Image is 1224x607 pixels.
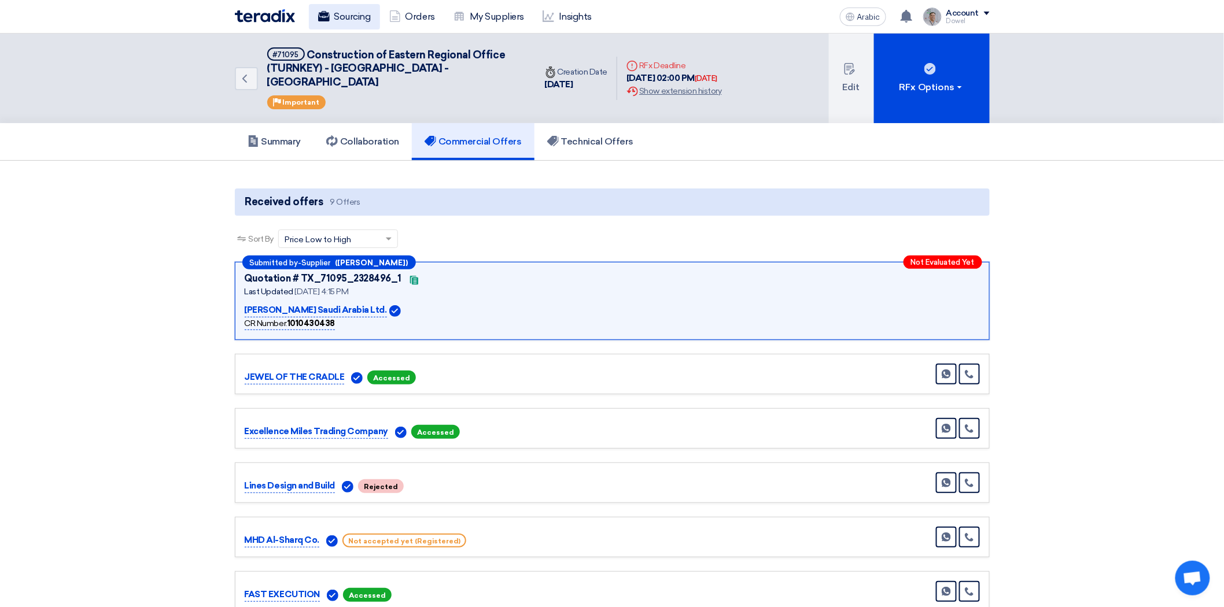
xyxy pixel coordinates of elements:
font: [DATE] [545,79,573,90]
img: Verified Account [395,427,407,438]
a: My Suppliers [444,4,533,29]
font: Accessed [373,374,410,382]
font: JEWEL OF THE CRADLE [245,372,345,382]
a: Technical Offers [534,123,646,160]
font: Edit [843,82,860,92]
font: Quotation # TX_71095_2328496_1 [245,273,402,284]
font: Not accepted yet (Registered) [348,537,460,545]
a: Commercial Offers [412,123,534,160]
a: Collaboration [314,123,412,160]
a: Summary [235,123,314,160]
font: Creation Date [558,67,608,77]
font: Supplier [302,258,331,267]
font: [DATE] 4:15 PM [294,287,348,297]
font: Last Updated [245,287,293,297]
img: Verified Account [351,372,363,384]
a: Open chat [1175,561,1210,595]
font: My Suppliers [470,11,524,22]
font: ([PERSON_NAME]) [336,258,408,267]
font: Lines Design and Build [245,480,335,491]
font: CR Number: [245,319,287,328]
font: Accessed [417,428,454,436]
font: [DATE] 02:00 PM [626,73,695,83]
font: Show extension history [639,86,721,96]
font: - [298,258,302,267]
font: Important [283,98,320,106]
font: Account [946,8,979,18]
button: Edit [829,34,874,123]
font: Orders [405,11,435,22]
font: 1010430438 [287,319,335,328]
font: [PERSON_NAME] Saudi Arabia Ltd. [245,305,387,315]
font: Technical Offers [561,136,633,147]
font: RFx Options [899,82,955,92]
font: Insights [559,11,592,22]
img: Verified Account [342,481,353,493]
a: Insights [533,4,601,29]
font: #71095 [273,50,299,59]
font: Sort By [249,234,274,244]
font: Received offers [245,195,323,208]
h5: Construction of Eastern Regional Office (TURNKEY) - Nakheel Mall - Dammam [267,47,522,89]
font: Price Low to High [285,235,351,245]
img: Verified Account [327,590,338,601]
font: RFx Deadline [639,61,685,71]
font: 9 Offers [330,197,360,207]
font: Sourcing [334,11,371,22]
button: RFx Options [874,34,990,123]
font: Summary [261,136,301,147]
img: Verified Account [389,305,401,317]
font: Accessed [349,591,386,599]
img: IMG_1753965247717.jpg [923,8,942,26]
font: FAST EXECUTION [245,589,320,599]
font: Commercial Offers [438,136,522,147]
a: Sourcing [309,4,380,29]
font: Rejected [364,483,398,491]
font: Excellence Miles Trading Company [245,426,389,436]
font: Arabic [857,12,880,22]
font: Construction of Eastern Regional Office (TURNKEY) - [GEOGRAPHIC_DATA] - [GEOGRAPHIC_DATA] [267,49,506,88]
font: Collaboration [340,136,399,147]
font: Dowel [946,17,966,25]
font: Not Evaluated Yet [911,258,975,267]
button: Arabic [840,8,886,26]
font: MHD Al-Sharq Co. [245,535,319,545]
a: Orders [380,4,444,29]
font: [DATE] [695,74,717,83]
img: Verified Account [326,535,338,547]
font: Submitted by [250,258,298,267]
img: Teradix logo [235,9,295,23]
